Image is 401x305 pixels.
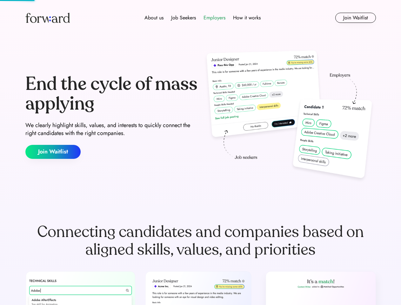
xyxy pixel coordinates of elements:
[25,13,70,23] img: Forward logo
[233,14,261,22] div: How it works
[25,223,376,259] div: Connecting candidates and companies based on aligned skills, values, and priorities
[171,14,196,22] div: Job Seekers
[204,14,225,22] div: Employers
[335,13,376,23] button: Join Waitlist
[25,74,198,113] div: End the cycle of mass applying
[144,14,164,22] div: About us
[25,145,81,159] button: Join Waitlist
[25,121,198,137] div: We clearly highlight skills, values, and interests to quickly connect the right candidates with t...
[203,48,376,185] img: hero-image.png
